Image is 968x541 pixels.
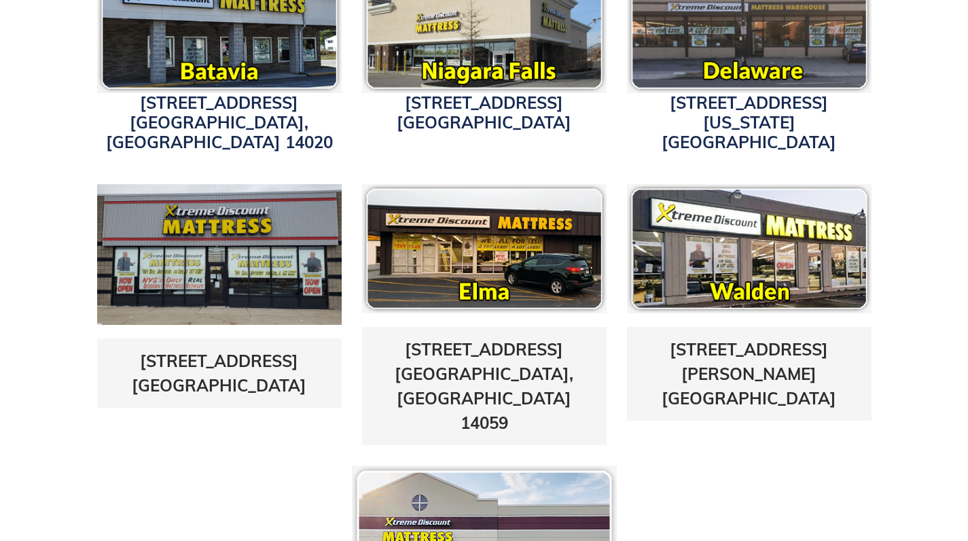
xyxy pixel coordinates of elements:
img: pf-16118c81--waldenicon.png [627,184,872,313]
img: pf-8166afa1--elmaicon.png [362,184,607,313]
a: [STREET_ADDRESS][PERSON_NAME][GEOGRAPHIC_DATA] [662,339,836,408]
a: [STREET_ADDRESS][US_STATE][GEOGRAPHIC_DATA] [662,92,836,152]
a: [STREET_ADDRESS][GEOGRAPHIC_DATA], [GEOGRAPHIC_DATA] 14020 [106,92,333,152]
img: transit-store-photo2-1642015179745.jpg [97,184,342,325]
a: [STREET_ADDRESS][GEOGRAPHIC_DATA] [132,351,306,396]
a: [STREET_ADDRESS][GEOGRAPHIC_DATA], [GEOGRAPHIC_DATA] 14059 [395,339,573,433]
a: [STREET_ADDRESS][GEOGRAPHIC_DATA] [397,92,571,133]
